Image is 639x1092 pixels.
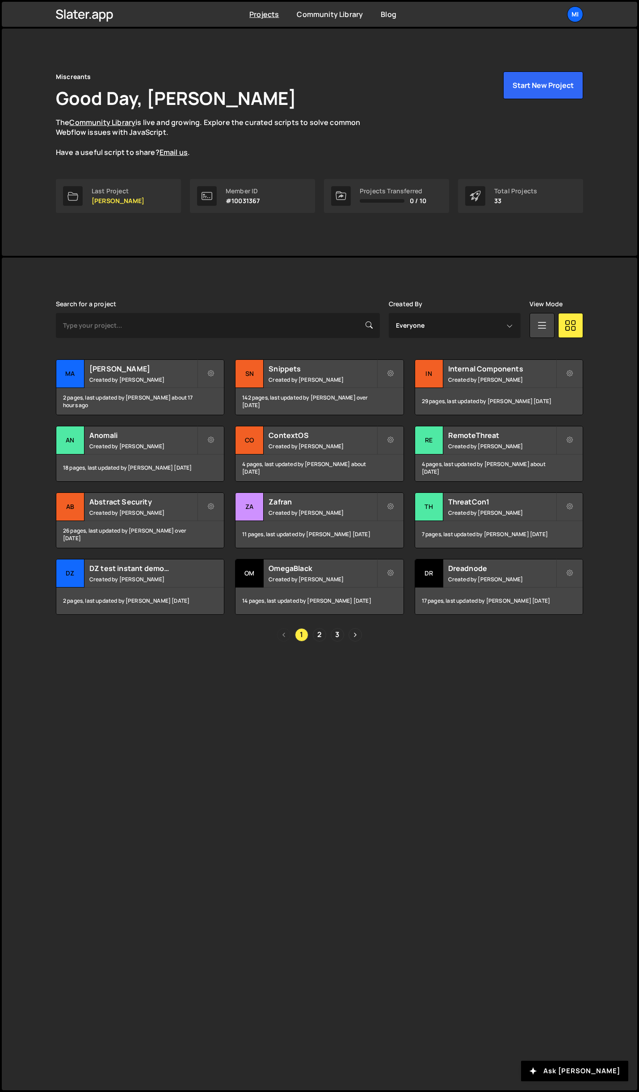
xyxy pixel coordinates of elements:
[269,497,376,507] h2: Zafran
[89,509,197,517] small: Created by [PERSON_NAME]
[415,359,583,415] a: In Internal Components Created by [PERSON_NAME] 29 pages, last updated by [PERSON_NAME] [DATE]
[313,628,326,642] a: Page 2
[235,493,264,521] div: Za
[235,359,404,415] a: Sn Snippets Created by [PERSON_NAME] 142 pages, last updated by [PERSON_NAME] over [DATE]
[56,86,296,110] h1: Good Day, [PERSON_NAME]
[89,575,197,583] small: Created by [PERSON_NAME]
[269,430,376,440] h2: ContextOS
[331,628,344,642] a: Page 3
[567,6,583,22] a: Mi
[92,188,144,195] div: Last Project
[269,376,376,383] small: Created by [PERSON_NAME]
[56,454,224,481] div: 18 pages, last updated by [PERSON_NAME] [DATE]
[56,71,91,82] div: Miscreants
[503,71,583,99] button: Start New Project
[235,360,264,388] div: Sn
[235,492,404,548] a: Za Zafran Created by [PERSON_NAME] 11 pages, last updated by [PERSON_NAME] [DATE]
[415,588,583,614] div: 17 pages, last updated by [PERSON_NAME] [DATE]
[56,493,84,521] div: Ab
[56,388,224,415] div: 2 pages, last updated by [PERSON_NAME] about 17 hours ago
[235,426,264,454] div: Co
[448,442,556,450] small: Created by [PERSON_NAME]
[235,454,403,481] div: 4 pages, last updated by [PERSON_NAME] about [DATE]
[415,492,583,548] a: Th ThreatCon1 Created by [PERSON_NAME] 7 pages, last updated by [PERSON_NAME] [DATE]
[56,559,224,615] a: DZ DZ test instant demo (delete later) Created by [PERSON_NAME] 2 pages, last updated by [PERSON_...
[56,426,84,454] div: An
[448,575,556,583] small: Created by [PERSON_NAME]
[89,497,197,507] h2: Abstract Security
[415,388,583,415] div: 29 pages, last updated by [PERSON_NAME] [DATE]
[415,454,583,481] div: 4 pages, last updated by [PERSON_NAME] about [DATE]
[92,197,144,204] p: [PERSON_NAME]
[235,588,403,614] div: 14 pages, last updated by [PERSON_NAME] [DATE]
[530,300,563,308] label: View Mode
[89,430,197,440] h2: Anomali
[56,521,224,548] div: 26 pages, last updated by [PERSON_NAME] over [DATE]
[448,509,556,517] small: Created by [PERSON_NAME]
[89,364,197,374] h2: [PERSON_NAME]
[89,376,197,383] small: Created by [PERSON_NAME]
[89,442,197,450] small: Created by [PERSON_NAME]
[448,376,556,383] small: Created by [PERSON_NAME]
[56,300,116,308] label: Search for a project
[415,360,443,388] div: In
[410,197,426,204] span: 0 / 10
[494,197,537,204] p: 33
[448,364,556,374] h2: Internal Components
[160,147,188,157] a: Email us
[448,430,556,440] h2: RemoteThreat
[235,521,403,548] div: 11 pages, last updated by [PERSON_NAME] [DATE]
[349,628,362,642] a: Next page
[69,117,135,127] a: Community Library
[235,559,264,588] div: Om
[56,359,224,415] a: Ma [PERSON_NAME] Created by [PERSON_NAME] 2 pages, last updated by [PERSON_NAME] about 17 hours ago
[269,442,376,450] small: Created by [PERSON_NAME]
[269,509,376,517] small: Created by [PERSON_NAME]
[415,426,583,482] a: Re RemoteThreat Created by [PERSON_NAME] 4 pages, last updated by [PERSON_NAME] about [DATE]
[448,563,556,573] h2: Dreadnode
[56,117,378,158] p: The is live and growing. Explore the curated scripts to solve common Webflow issues with JavaScri...
[494,188,537,195] div: Total Projects
[415,493,443,521] div: Th
[249,9,279,19] a: Projects
[226,188,260,195] div: Member ID
[235,426,404,482] a: Co ContextOS Created by [PERSON_NAME] 4 pages, last updated by [PERSON_NAME] about [DATE]
[226,197,260,204] p: #10031367
[269,364,376,374] h2: Snippets
[89,563,197,573] h2: DZ test instant demo (delete later)
[360,188,426,195] div: Projects Transferred
[448,497,556,507] h2: ThreatCon1
[415,426,443,454] div: Re
[235,559,404,615] a: Om OmegaBlack Created by [PERSON_NAME] 14 pages, last updated by [PERSON_NAME] [DATE]
[56,360,84,388] div: Ma
[521,1061,628,1081] button: Ask [PERSON_NAME]
[269,575,376,583] small: Created by [PERSON_NAME]
[381,9,396,19] a: Blog
[415,559,583,615] a: Dr Dreadnode Created by [PERSON_NAME] 17 pages, last updated by [PERSON_NAME] [DATE]
[297,9,363,19] a: Community Library
[415,521,583,548] div: 7 pages, last updated by [PERSON_NAME] [DATE]
[269,563,376,573] h2: OmegaBlack
[56,426,224,482] a: An Anomali Created by [PERSON_NAME] 18 pages, last updated by [PERSON_NAME] [DATE]
[389,300,423,308] label: Created By
[56,492,224,548] a: Ab Abstract Security Created by [PERSON_NAME] 26 pages, last updated by [PERSON_NAME] over [DATE]
[56,559,84,588] div: DZ
[56,179,181,213] a: Last Project [PERSON_NAME]
[415,559,443,588] div: Dr
[56,628,583,642] div: Pagination
[235,388,403,415] div: 142 pages, last updated by [PERSON_NAME] over [DATE]
[56,313,380,338] input: Type your project...
[56,588,224,614] div: 2 pages, last updated by [PERSON_NAME] [DATE]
